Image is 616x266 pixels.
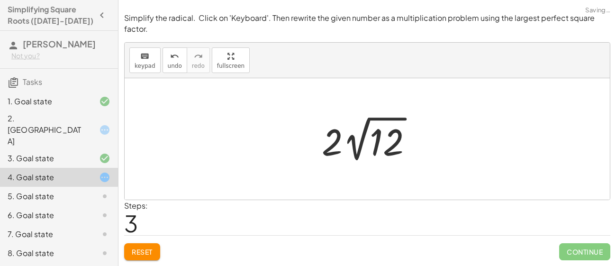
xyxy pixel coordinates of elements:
[163,47,187,73] button: undoundo
[168,63,182,69] span: undo
[187,47,210,73] button: redoredo
[99,96,110,107] i: Task finished and correct.
[8,210,84,221] div: 6. Goal state
[99,124,110,136] i: Task started.
[135,63,155,69] span: keypad
[124,209,138,238] span: 3
[8,229,84,240] div: 7. Goal state
[8,153,84,164] div: 3. Goal state
[99,172,110,183] i: Task started.
[192,63,205,69] span: redo
[124,13,610,34] p: Simplify the radical. Click on 'Keyboard'. Then rewrite the given number as a multiplication prob...
[11,51,110,61] div: Not you?
[99,229,110,240] i: Task not started.
[170,51,179,62] i: undo
[8,191,84,202] div: 5. Goal state
[585,6,610,15] span: Saving…
[8,96,84,107] div: 1. Goal state
[99,191,110,202] i: Task not started.
[8,113,84,147] div: 2. [GEOGRAPHIC_DATA]
[23,38,96,49] span: [PERSON_NAME]
[140,51,149,62] i: keyboard
[132,248,153,256] span: Reset
[99,210,110,221] i: Task not started.
[124,243,160,260] button: Reset
[99,153,110,164] i: Task finished and correct.
[23,77,42,87] span: Tasks
[217,63,245,69] span: fullscreen
[8,172,84,183] div: 4. Goal state
[8,248,84,259] div: 8. Goal state
[212,47,250,73] button: fullscreen
[99,248,110,259] i: Task not started.
[129,47,161,73] button: keyboardkeypad
[194,51,203,62] i: redo
[8,4,93,27] h4: Simplifying Square Roots ([DATE]-[DATE])
[124,201,148,211] label: Steps:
